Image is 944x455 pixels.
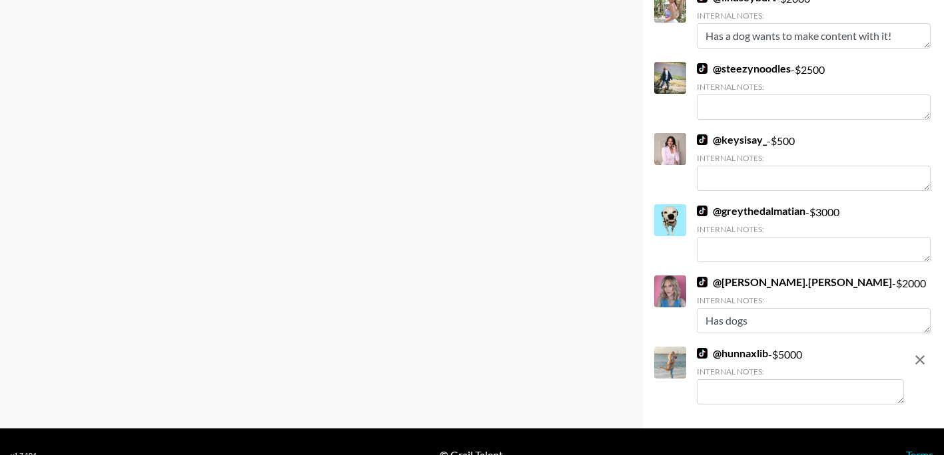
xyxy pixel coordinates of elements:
[697,348,708,359] img: TikTok
[697,206,708,216] img: TikTok
[697,63,708,74] img: TikTok
[697,133,931,191] div: - $ 500
[697,204,805,218] a: @greythedalmatian
[697,82,931,92] div: Internal Notes:
[697,367,904,377] div: Internal Notes:
[697,275,931,333] div: - $ 2000
[697,23,931,49] textarea: Has a dog wants to make content with it!
[697,224,931,234] div: Internal Notes:
[697,62,791,75] a: @steezynoodles
[697,308,931,333] textarea: Has dogs
[697,347,904,404] div: - $ 5000
[697,62,931,120] div: - $ 2500
[697,204,931,262] div: - $ 3000
[697,133,767,146] a: @keysisay_
[697,134,708,145] img: TikTok
[697,11,931,21] div: Internal Notes:
[907,347,933,373] button: remove
[697,153,931,163] div: Internal Notes:
[697,275,892,289] a: @[PERSON_NAME].[PERSON_NAME]
[697,347,768,360] a: @hunnaxlib
[697,295,931,305] div: Internal Notes:
[697,277,708,287] img: TikTok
